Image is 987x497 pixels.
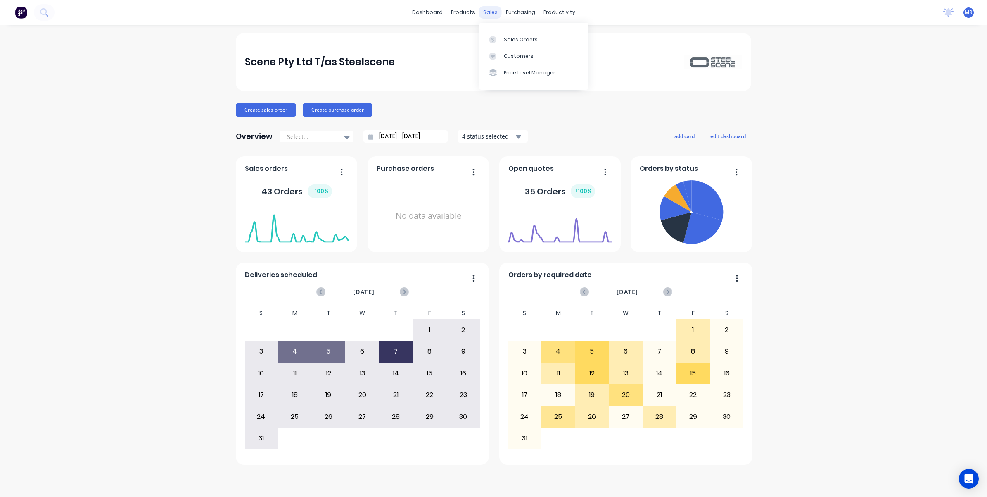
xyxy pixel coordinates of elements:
[278,307,312,319] div: M
[542,341,575,362] div: 4
[447,363,480,384] div: 16
[676,307,710,319] div: F
[541,307,575,319] div: M
[676,320,709,340] div: 1
[576,385,609,405] div: 19
[504,53,534,60] div: Customers
[643,406,676,427] div: 28
[312,363,345,384] div: 12
[959,469,979,489] div: Open Intercom Messenger
[643,363,676,384] div: 14
[278,341,311,362] div: 4
[676,363,709,384] div: 15
[710,307,744,319] div: S
[576,341,609,362] div: 5
[669,131,700,141] button: add card
[508,363,541,384] div: 10
[458,130,528,143] button: 4 status selected
[705,131,751,141] button: edit dashboard
[379,307,413,319] div: T
[479,48,588,65] a: Customers
[303,103,372,117] button: Create purchase order
[710,385,743,405] div: 23
[542,363,575,384] div: 11
[380,385,413,405] div: 21
[508,428,541,449] div: 31
[609,363,642,384] div: 13
[640,164,698,174] span: Orders by status
[571,184,595,198] div: + 100 %
[346,341,379,362] div: 6
[447,385,480,405] div: 23
[508,307,542,319] div: S
[236,128,273,145] div: Overview
[542,406,575,427] div: 25
[245,428,278,449] div: 31
[413,406,446,427] div: 29
[643,341,676,362] div: 7
[346,385,379,405] div: 20
[261,184,332,198] div: 43 Orders
[609,406,642,427] div: 27
[278,385,311,405] div: 18
[676,406,709,427] div: 29
[710,341,743,362] div: 9
[447,6,479,19] div: products
[479,6,502,19] div: sales
[346,406,379,427] div: 27
[710,406,743,427] div: 30
[525,184,595,198] div: 35 Orders
[539,6,579,19] div: productivity
[710,363,743,384] div: 16
[502,6,539,19] div: purchasing
[508,406,541,427] div: 24
[643,385,676,405] div: 21
[508,385,541,405] div: 17
[576,406,609,427] div: 26
[676,341,709,362] div: 8
[245,385,278,405] div: 17
[609,385,642,405] div: 20
[643,307,676,319] div: T
[504,69,555,76] div: Price Level Manager
[380,363,413,384] div: 14
[346,363,379,384] div: 13
[504,36,538,43] div: Sales Orders
[377,177,480,255] div: No data available
[576,363,609,384] div: 12
[278,363,311,384] div: 11
[575,307,609,319] div: T
[462,132,514,141] div: 4 status selected
[447,406,480,427] div: 30
[447,320,480,340] div: 2
[245,54,395,70] div: Scene Pty Ltd T/as Steelscene
[245,406,278,427] div: 24
[508,341,541,362] div: 3
[684,55,742,69] img: Scene Pty Ltd T/as Steelscene
[965,9,973,16] span: MR
[278,406,311,427] div: 25
[710,320,743,340] div: 2
[542,385,575,405] div: 18
[413,363,446,384] div: 15
[380,341,413,362] div: 7
[236,103,296,117] button: Create sales order
[312,341,345,362] div: 5
[609,341,642,362] div: 6
[312,307,346,319] div: T
[446,307,480,319] div: S
[413,385,446,405] div: 22
[345,307,379,319] div: W
[312,385,345,405] div: 19
[377,164,434,174] span: Purchase orders
[245,341,278,362] div: 3
[413,320,446,340] div: 1
[353,287,375,296] span: [DATE]
[617,287,638,296] span: [DATE]
[245,363,278,384] div: 10
[508,164,554,174] span: Open quotes
[312,406,345,427] div: 26
[380,406,413,427] div: 28
[408,6,447,19] a: dashboard
[413,307,446,319] div: F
